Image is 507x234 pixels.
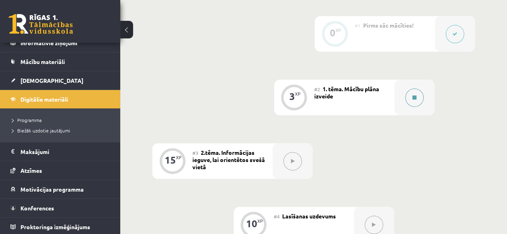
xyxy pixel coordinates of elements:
[20,77,83,84] span: [DEMOGRAPHIC_DATA]
[330,29,335,36] div: 0
[257,219,263,223] div: XP
[176,155,182,160] div: XP
[274,213,280,220] span: #4
[10,34,110,52] a: Informatīvie ziņojumi
[10,90,110,108] a: Digitālie materiāli
[314,85,379,100] span: 1. tēma. Mācību plāna izveide
[9,14,73,34] a: Rīgas 1. Tālmācības vidusskola
[192,150,198,156] span: #3
[20,96,68,103] span: Digitālie materiāli
[10,71,110,90] a: [DEMOGRAPHIC_DATA]
[295,92,301,96] div: XP
[282,212,336,220] span: Lasīšanas uzdevums
[10,199,110,217] a: Konferences
[314,86,320,92] span: #2
[20,58,65,65] span: Mācību materiāli
[20,34,110,52] legend: Informatīvie ziņojumi
[20,142,110,161] legend: Maksājumi
[10,142,110,161] a: Maksājumi
[246,220,257,227] div: 10
[20,186,84,193] span: Motivācijas programma
[20,167,42,174] span: Atzīmes
[20,204,54,212] span: Konferences
[12,127,70,134] span: Biežāk uzdotie jautājumi
[165,156,176,164] div: 15
[12,116,112,124] a: Programma
[10,180,110,198] a: Motivācijas programma
[363,22,414,29] span: Pirms sāc mācīties!
[10,161,110,180] a: Atzīmes
[335,28,341,32] div: XP
[20,223,90,230] span: Proktoringa izmēģinājums
[355,22,361,29] span: #1
[12,127,112,134] a: Biežāk uzdotie jautājumi
[289,93,295,100] div: 3
[10,52,110,71] a: Mācību materiāli
[192,149,265,170] span: 2.tēma. Informācijas ieguve, lai orientētos svešā vietā
[12,117,42,123] span: Programma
